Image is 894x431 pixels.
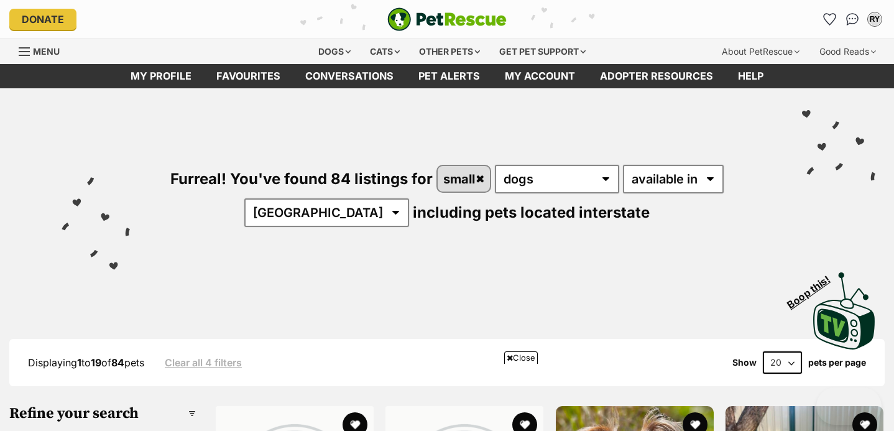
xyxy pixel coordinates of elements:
a: conversations [293,64,406,88]
a: Menu [19,39,68,62]
div: Get pet support [491,39,594,64]
a: Clear all 4 filters [165,357,242,368]
a: Boop this! [813,261,875,352]
label: pets per page [808,358,866,368]
img: logo-e224e6f780fb5917bec1dbf3a21bbac754714ae5b6737aabdf751b685950b380.svg [387,7,507,31]
a: My profile [118,64,204,88]
a: Favourites [820,9,840,29]
div: About PetRescue [713,39,808,64]
strong: 84 [111,356,124,369]
ul: Account quick links [820,9,885,29]
a: Adopter resources [588,64,726,88]
div: Dogs [310,39,359,64]
span: Boop this! [785,266,842,310]
iframe: Advertisement [221,369,673,425]
a: Donate [9,9,76,30]
h3: Refine your search [9,405,196,422]
button: My account [865,9,885,29]
div: Other pets [410,39,489,64]
div: RY [869,13,881,25]
strong: 1 [77,356,81,369]
img: chat-41dd97257d64d25036548639549fe6c8038ab92f7586957e7f3b1b290dea8141.svg [846,13,859,25]
a: My account [492,64,588,88]
a: small [438,166,491,192]
span: Close [504,351,538,364]
span: Furreal! You've found 84 listings for [170,170,433,188]
span: Show [732,358,757,368]
a: Conversations [842,9,862,29]
span: including pets located interstate [413,203,650,221]
a: Help [726,64,776,88]
strong: 19 [91,356,101,369]
a: PetRescue [387,7,507,31]
span: Menu [33,46,60,57]
img: PetRescue TV logo [813,272,875,350]
iframe: Help Scout Beacon - Open [816,387,882,425]
div: Cats [361,39,408,64]
div: Good Reads [811,39,885,64]
a: Favourites [204,64,293,88]
span: Displaying to of pets [28,356,144,369]
a: Pet alerts [406,64,492,88]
